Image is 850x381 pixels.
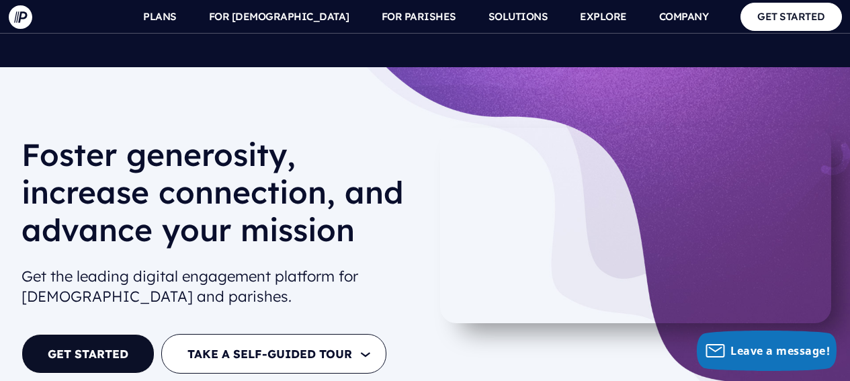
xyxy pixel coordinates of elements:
button: Leave a message! [697,331,837,371]
a: GET STARTED [740,3,842,30]
h1: Foster generosity, increase connection, and advance your mission [22,136,417,259]
a: GET STARTED [22,334,155,374]
span: Leave a message! [730,343,830,358]
h2: Get the leading digital engagement platform for [DEMOGRAPHIC_DATA] and parishes. [22,261,417,313]
button: TAKE A SELF-GUIDED TOUR [161,334,386,374]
